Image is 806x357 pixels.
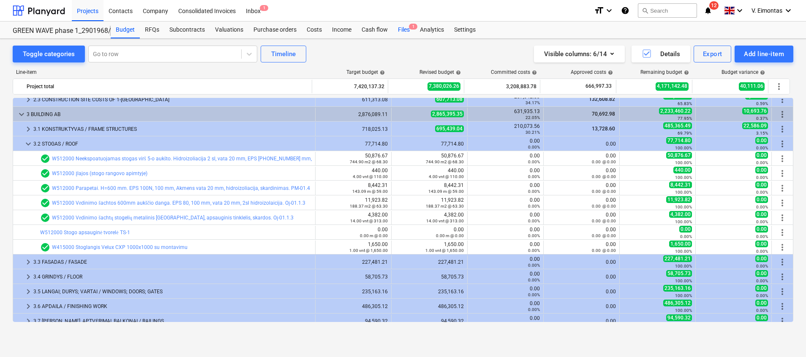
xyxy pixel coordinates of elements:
[777,154,787,164] span: More actions
[471,241,540,253] div: 0.00
[395,318,464,324] div: 94,590.32
[395,259,464,265] div: 227,481.21
[528,204,540,208] small: 0.00%
[428,189,464,194] small: 143.09 m @ 59.00
[319,227,388,238] div: 0.00
[666,314,692,321] span: 94,590.32
[777,183,787,193] span: More actions
[680,234,692,239] small: 0.00%
[471,212,540,224] div: 0.00
[428,82,460,90] span: 7,380,026.26
[777,316,787,326] span: More actions
[449,22,481,38] div: Settings
[395,153,464,165] div: 50,876.67
[111,22,140,38] a: Budget
[327,22,357,38] div: Income
[588,96,616,102] span: 132,608.82
[471,315,540,327] div: 0.00
[319,141,388,147] div: 77,714.80
[571,69,613,75] div: Approved costs
[777,95,787,105] span: More actions
[27,80,308,93] div: Project total
[23,272,33,282] span: keyboard_arrow_right
[756,190,768,195] small: 0.00%
[544,49,615,59] div: Visible columns : 6/14
[471,108,540,120] div: 631,935.13
[675,160,692,165] small: 100.00%
[33,93,312,106] div: 2.3 CONSTRUCTION SITE COSTS OF 1-[GEOGRAPHIC_DATA]
[547,227,616,238] div: 0.00
[777,227,787,238] span: More actions
[395,274,464,280] div: 58,705.73
[722,69,765,75] div: Budget variance
[756,293,768,298] small: 0.00%
[395,212,464,224] div: 4,382.00
[52,156,411,162] a: W512000 Neekspoatuojamas stogas virš 5-o aukšto. Hidroizoliacija 2 sl, vata 20 mm, EPS [PHONE_NUM...
[40,242,50,252] span: Line-item has 1 RFQs
[319,197,388,209] div: 11,923.82
[248,22,302,38] a: Purchase orders
[395,182,464,194] div: 8,442.31
[319,274,388,280] div: 58,705.73
[436,233,464,238] small: 0.00 m @ 0.00
[52,200,305,206] a: W512000 Vėdinimo šachtos 600mm aukščio danga. EPS 80, 100 mm, vata 20 mm, 2sl hidroizolaicija. Oį...
[346,69,385,75] div: Target budget
[756,205,768,209] small: 0.00%
[755,300,768,306] span: 0.00
[755,137,768,144] span: 0.00
[742,108,768,114] span: 10,693.76
[675,219,692,224] small: 100.00%
[40,154,50,164] span: Line-item has 1 RFQs
[23,287,33,297] span: keyboard_arrow_right
[764,316,806,357] iframe: Chat Widget
[140,22,164,38] a: RFQs
[673,167,692,173] span: 440.00
[395,227,464,238] div: 0.00
[528,248,540,253] small: 0.00%
[756,160,768,165] small: 0.00%
[744,49,784,59] div: Add line-item
[526,100,540,105] small: 34.17%
[528,160,540,164] small: 0.00%
[528,307,540,312] small: 0.00%
[319,212,388,224] div: 4,382.00
[33,255,312,269] div: 3.3 FASADAS / FASADE
[703,49,722,59] div: Export
[27,108,312,121] div: 3 BUILDING AB
[592,248,616,253] small: 0.00 @ 0.00
[632,46,690,62] button: Details
[642,49,680,59] div: Details
[395,303,464,309] div: 486,305.12
[426,160,464,164] small: 744.90 m2 @ 68.30
[666,270,692,277] span: 58,705.73
[777,301,787,311] span: More actions
[547,274,616,280] div: 0.00
[210,22,248,38] a: Valuations
[471,286,540,297] div: 0.00
[528,263,540,268] small: 0.00%
[756,249,768,254] small: 0.00%
[395,168,464,179] div: 440.00
[777,139,787,149] span: More actions
[23,257,33,267] span: keyboard_arrow_right
[547,197,616,209] div: 0.00
[471,256,540,268] div: 0.00
[40,230,130,235] a: W512000 Stogo apsauginė tvorelė TS-1
[756,234,768,239] small: 0.00%
[777,213,787,223] span: More actions
[395,141,464,147] div: 77,714.80
[666,137,692,144] span: 77,714.80
[592,160,616,164] small: 0.00 @ 0.00
[591,126,616,132] span: 13,728.60
[419,69,461,75] div: Revised budget
[777,272,787,282] span: More actions
[656,82,689,90] span: 4,171,142.48
[675,264,692,268] small: 100.00%
[52,170,147,176] a: W512000 Įlajos (stogo rangovo apimtyje)
[682,70,689,75] span: help
[471,94,540,105] div: 207,642.83
[756,131,768,135] small: 3.15%
[352,189,388,194] small: 143.09 m @ 59.00
[675,146,692,150] small: 100.00%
